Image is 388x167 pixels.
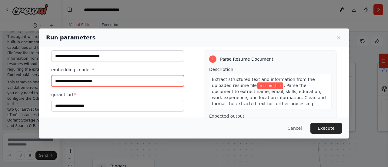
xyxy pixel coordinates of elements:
span: Extract structured text and information from the uploaded resume file [212,77,315,88]
button: Cancel [283,123,307,134]
label: qdrant_url [51,92,184,98]
span: Parse Resume Document [220,56,273,62]
span: . Parse the document to extract name, email, skills, education, work experience, and location inf... [212,83,326,106]
h2: Run parameters [46,33,95,42]
label: embedding_model [51,67,184,73]
label: search_query [51,116,184,122]
span: Description: [209,67,235,72]
span: Variable: resume_file [257,82,283,89]
span: Expected output: [209,114,246,119]
div: 1 [209,55,216,63]
button: Execute [310,123,342,134]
